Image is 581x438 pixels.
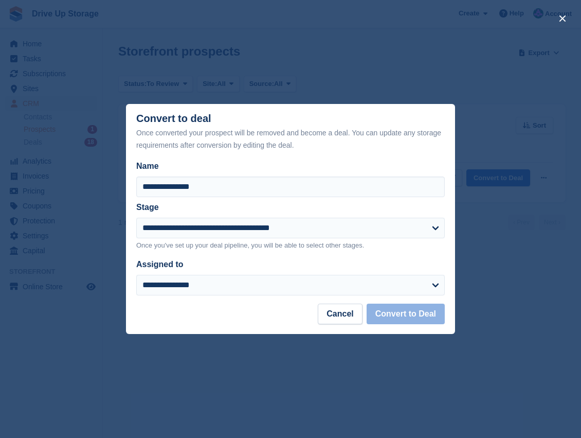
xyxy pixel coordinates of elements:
button: Cancel [318,304,362,324]
label: Name [136,160,445,172]
label: Assigned to [136,260,184,269]
button: close [554,10,571,27]
div: Once converted your prospect will be removed and become a deal. You can update any storage requir... [136,127,445,151]
button: Convert to Deal [367,304,445,324]
div: Convert to deal [136,113,445,151]
label: Stage [136,203,159,212]
p: Once you've set up your deal pipeline, you will be able to select other stages. [136,240,445,251]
